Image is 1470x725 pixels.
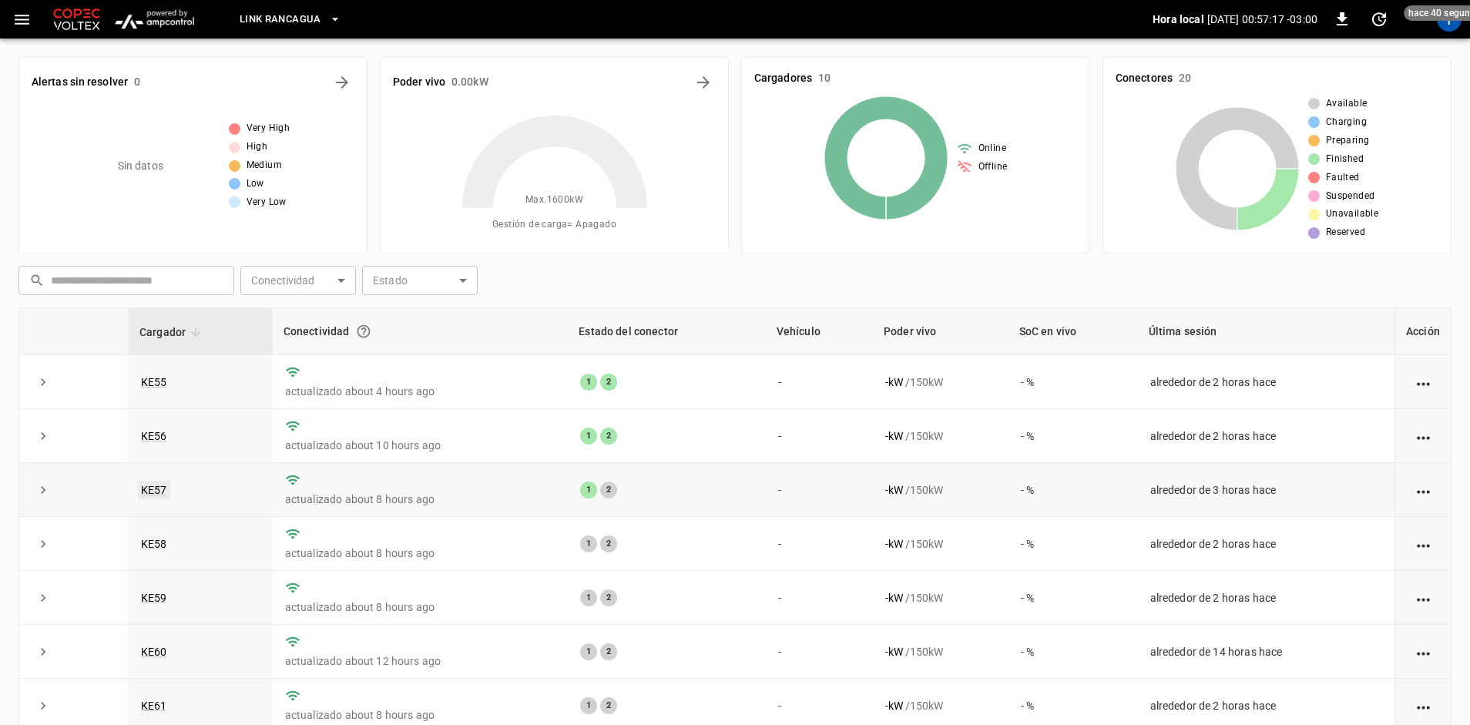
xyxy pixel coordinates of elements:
button: expand row [32,586,55,609]
p: - kW [885,698,903,713]
button: expand row [32,532,55,555]
span: Reserved [1326,225,1365,240]
button: Link Rancagua [233,5,347,35]
th: Acción [1394,308,1451,355]
span: Max. 1600 kW [525,193,583,208]
h6: 0 [134,74,140,91]
button: All Alerts [330,70,354,95]
span: Faulted [1326,170,1360,186]
img: ampcontrol.io logo [109,5,200,34]
p: actualizado about 10 hours ago [285,438,555,453]
p: - kW [885,536,903,552]
p: actualizado about 8 hours ago [285,492,555,507]
th: Última sesión [1138,308,1394,355]
button: expand row [32,478,55,502]
span: Charging [1326,115,1367,130]
button: expand row [32,640,55,663]
h6: 0.00 kW [451,74,488,91]
span: Finished [1326,152,1364,167]
div: 2 [600,589,617,606]
td: - % [1009,355,1138,409]
div: action cell options [1414,428,1433,444]
th: Estado del conector [568,308,766,355]
span: Available [1326,96,1368,112]
span: Very Low [247,195,287,210]
div: / 150 kW [885,482,996,498]
td: - % [1009,517,1138,571]
span: Online [978,141,1006,156]
div: 2 [600,643,617,660]
h6: Cargadores [754,70,812,87]
span: Link Rancagua [240,11,321,29]
a: KE59 [141,592,167,604]
td: - [766,463,873,517]
div: / 150 kW [885,536,996,552]
td: - % [1009,625,1138,679]
div: / 150 kW [885,374,996,390]
div: 1 [580,697,597,714]
button: Conexión entre el cargador y nuestro software. [350,317,378,345]
p: actualizado about 8 hours ago [285,545,555,561]
div: 2 [600,697,617,714]
div: action cell options [1414,482,1433,498]
td: - [766,625,873,679]
td: alrededor de 2 horas hace [1138,517,1394,571]
a: KE60 [141,646,167,658]
h6: 10 [818,70,831,87]
td: - % [1009,571,1138,625]
p: Hora local [1153,12,1204,27]
td: - [766,571,873,625]
a: KE58 [141,538,167,550]
p: - kW [885,590,903,606]
td: - [766,409,873,463]
span: Cargador [139,323,206,341]
th: Vehículo [766,308,873,355]
button: Energy Overview [691,70,716,95]
p: - kW [885,428,903,444]
td: - [766,355,873,409]
h6: Alertas sin resolver [32,74,128,91]
div: / 150 kW [885,590,996,606]
div: 2 [600,374,617,391]
p: actualizado about 12 hours ago [285,653,555,669]
div: / 150 kW [885,644,996,660]
span: Unavailable [1326,206,1378,222]
span: Offline [978,159,1008,175]
div: Conectividad [284,317,557,345]
div: / 150 kW [885,428,996,444]
span: Low [247,176,264,192]
button: expand row [32,425,55,448]
div: action cell options [1414,644,1433,660]
td: alrededor de 3 horas hace [1138,463,1394,517]
span: Gestión de carga = Apagado [492,217,616,233]
button: expand row [32,694,55,717]
p: - kW [885,482,903,498]
div: action cell options [1414,374,1433,390]
div: 1 [580,589,597,606]
th: Poder vivo [873,308,1009,355]
p: actualizado about 4 hours ago [285,384,555,399]
div: action cell options [1414,590,1433,606]
button: set refresh interval [1367,7,1391,32]
span: Very High [247,121,290,136]
p: - kW [885,374,903,390]
td: alrededor de 14 horas hace [1138,625,1394,679]
p: - kW [885,644,903,660]
div: / 150 kW [885,698,996,713]
p: actualizado about 8 hours ago [285,707,555,723]
div: 1 [580,643,597,660]
p: [DATE] 00:57:17 -03:00 [1207,12,1317,27]
a: KE61 [141,700,167,712]
th: SoC en vivo [1009,308,1138,355]
h6: Poder vivo [393,74,445,91]
h6: Conectores [1116,70,1173,87]
div: 1 [580,482,597,498]
a: KE55 [141,376,167,388]
a: KE56 [141,430,167,442]
a: KE57 [138,481,170,499]
span: High [247,139,268,155]
div: action cell options [1414,698,1433,713]
h6: 20 [1179,70,1191,87]
td: alrededor de 2 horas hace [1138,409,1394,463]
p: actualizado about 8 hours ago [285,599,555,615]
